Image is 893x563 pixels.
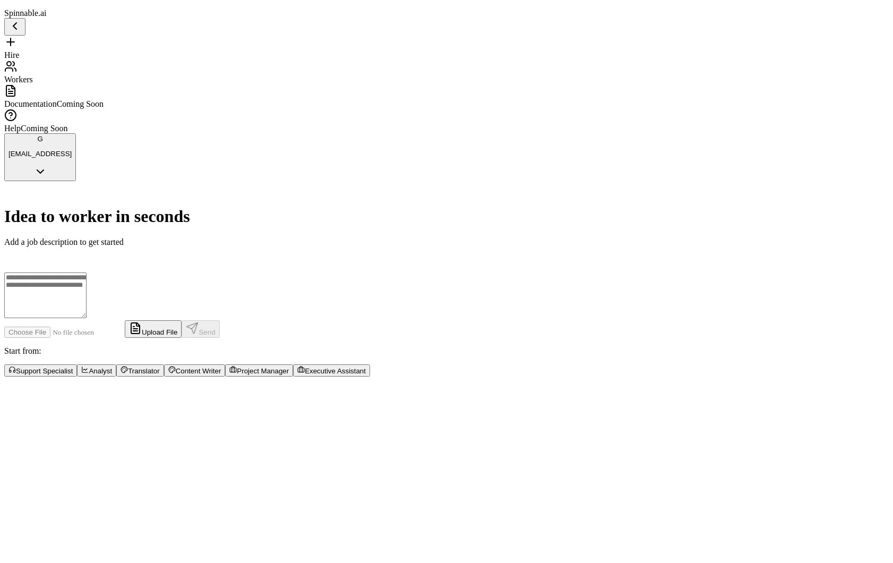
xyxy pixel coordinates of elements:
[37,135,42,143] span: G
[57,99,104,108] span: Coming Soon
[8,150,72,158] p: [EMAIL_ADDRESS]
[21,124,67,133] span: Coming Soon
[116,364,164,377] button: Translator
[164,364,226,377] button: Content Writer
[77,364,116,377] button: Analyst
[4,50,19,59] span: Hire
[225,364,293,377] button: Project Manager
[4,75,33,84] span: Workers
[4,364,77,377] button: Support Specialist
[182,320,219,338] button: Send
[4,133,76,181] button: G[EMAIL_ADDRESS]
[293,364,370,377] button: Executive Assistant
[4,99,57,108] span: Documentation
[4,124,21,133] span: Help
[125,320,182,338] button: Upload File
[142,328,177,336] span: Upload File
[4,346,889,356] p: Start from:
[199,328,215,336] span: Send
[4,207,889,226] h1: Idea to worker in seconds
[38,8,47,18] span: .ai
[4,237,889,247] p: Add a job description to get started
[4,8,47,18] span: Spinnable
